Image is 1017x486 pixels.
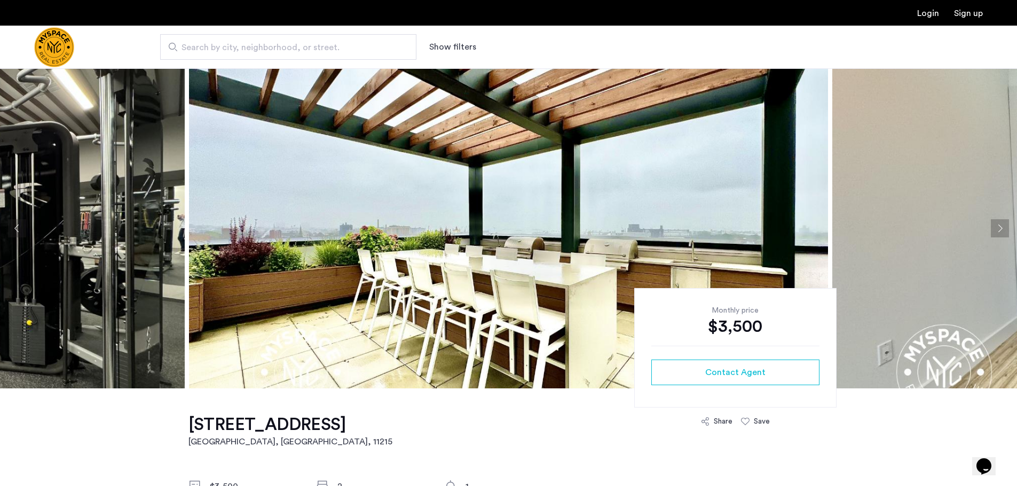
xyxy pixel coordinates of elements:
input: Apartment Search [160,34,416,60]
button: Next apartment [991,219,1009,237]
button: Show or hide filters [429,41,476,53]
span: Search by city, neighborhood, or street. [182,41,387,54]
div: $3,500 [651,316,819,337]
span: Contact Agent [705,366,766,379]
a: Cazamio Logo [34,27,74,67]
div: Save [754,416,770,427]
button: Previous apartment [8,219,26,237]
h1: [STREET_ADDRESS] [188,414,392,435]
img: apartment [189,68,828,388]
div: Monthly price [651,305,819,316]
div: Share [714,416,732,427]
a: Login [917,9,939,18]
a: [STREET_ADDRESS][GEOGRAPHIC_DATA], [GEOGRAPHIC_DATA], 11215 [188,414,392,448]
a: Registration [954,9,983,18]
button: button [651,360,819,385]
iframe: chat widget [972,443,1006,475]
h2: [GEOGRAPHIC_DATA], [GEOGRAPHIC_DATA] , 11215 [188,435,392,448]
img: logo [34,27,74,67]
